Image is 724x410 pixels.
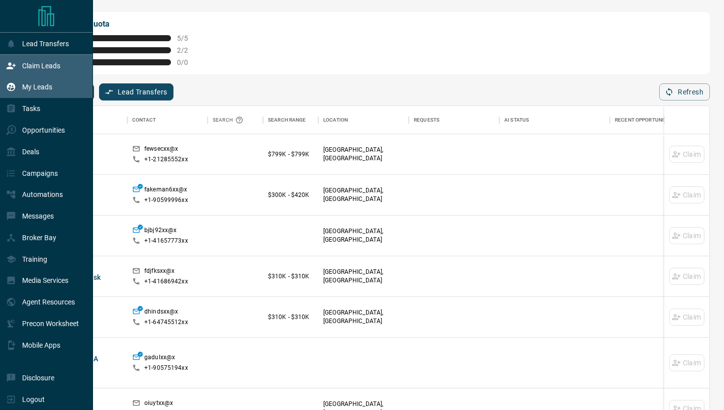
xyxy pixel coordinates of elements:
div: Recent Opportunities (30d) [610,106,710,134]
p: [GEOGRAPHIC_DATA], [GEOGRAPHIC_DATA] [323,268,404,285]
div: AI Status [499,106,610,134]
p: [GEOGRAPHIC_DATA], [GEOGRAPHIC_DATA] [323,309,404,326]
p: $799K - $799K [268,150,313,159]
button: Refresh [659,83,710,100]
p: gadulxx@x [144,353,175,364]
div: Contact [132,106,156,134]
p: [GEOGRAPHIC_DATA], [GEOGRAPHIC_DATA] [323,146,404,163]
div: AI Status [504,106,529,134]
span: 2 / 2 [177,46,199,54]
div: Requests [409,106,499,134]
div: Search Range [263,106,318,134]
div: Requests [414,106,439,134]
p: $300K - $420K [268,190,313,199]
span: 0 / 0 [177,58,199,66]
span: 5 / 5 [177,34,199,42]
p: +1- 90575194xx [144,364,188,372]
button: Lead Transfers [99,83,174,100]
p: oiuytxx@x [144,399,173,409]
p: [GEOGRAPHIC_DATA], [GEOGRAPHIC_DATA] [323,227,404,244]
p: +1- 21285552xx [144,155,188,164]
p: +1- 90599996xx [144,196,188,204]
p: +1- 64745512xx [144,318,188,327]
p: fdjfksxx@x [144,267,174,277]
p: $310K - $310K [268,272,313,281]
div: Search [213,106,246,134]
div: Location [318,106,409,134]
p: dhindsxx@x [144,307,178,318]
p: $310K - $310K [268,313,313,322]
div: Name [37,106,127,134]
p: fakeman6xx@x [144,185,188,196]
p: +1- 41657773xx [144,237,188,245]
p: bjbj92xx@x [144,226,176,237]
p: fewsecxx@x [144,145,178,155]
div: Location [323,106,348,134]
p: +1- 41686942xx [144,277,188,286]
p: My Daily Quota [54,18,199,30]
div: Contact [127,106,208,134]
div: Recent Opportunities (30d) [615,106,689,134]
p: [GEOGRAPHIC_DATA], [GEOGRAPHIC_DATA] [323,186,404,203]
div: Search Range [268,106,306,134]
